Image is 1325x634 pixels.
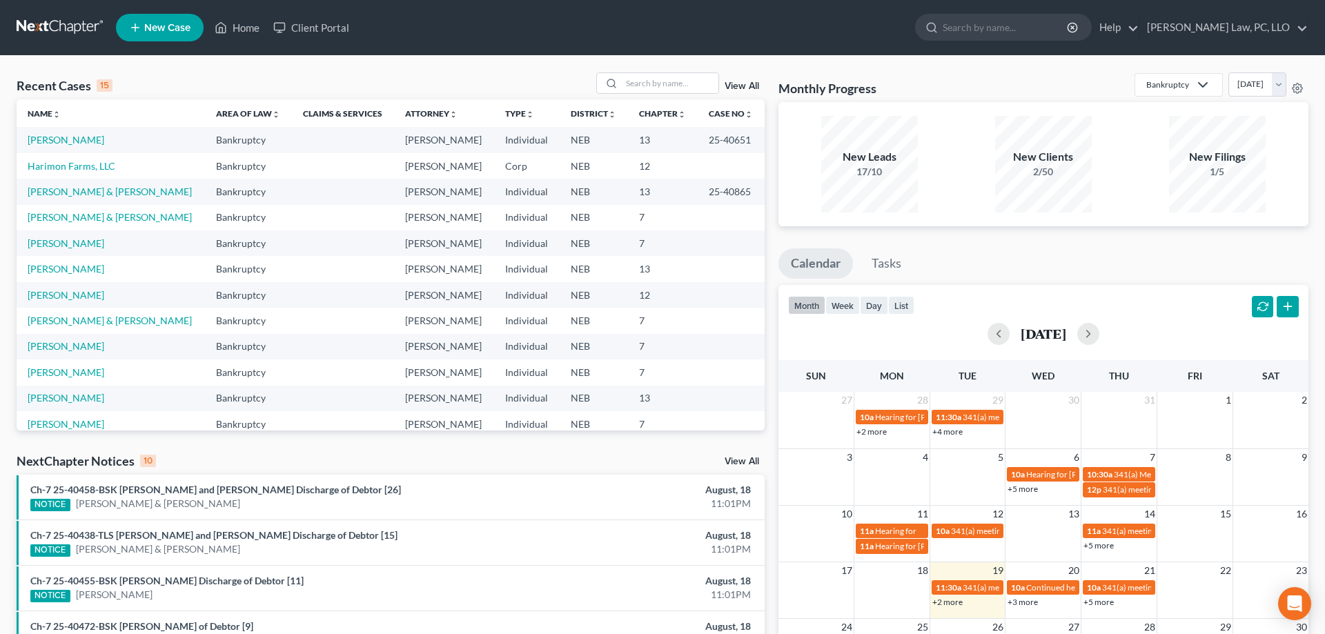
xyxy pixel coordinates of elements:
span: 14 [1143,506,1157,522]
td: Individual [494,282,560,308]
td: Bankruptcy [205,308,292,333]
td: Individual [494,230,560,256]
span: 341(a) meeting for [PERSON_NAME] [963,582,1096,593]
span: Tue [959,370,976,382]
span: Sat [1262,370,1279,382]
input: Search by name... [622,73,718,93]
a: [PERSON_NAME] [28,366,104,378]
a: Calendar [778,248,853,279]
span: 341(a) meeting for [PERSON_NAME] [1103,484,1236,495]
button: list [888,296,914,315]
span: 11a [1087,526,1101,536]
div: 15 [97,79,112,92]
td: 12 [628,153,698,179]
a: +5 more [1008,484,1038,494]
span: 21 [1143,562,1157,579]
td: 12 [628,282,698,308]
a: Harimon Farms, LLC [28,160,115,172]
div: August, 18 [520,483,751,497]
span: New Case [144,23,190,33]
span: 5 [997,449,1005,466]
div: New Clients [995,149,1092,165]
a: [PERSON_NAME] Law, PC, LLO [1140,15,1308,40]
div: New Filings [1169,149,1266,165]
td: [PERSON_NAME] [394,359,493,385]
td: Bankruptcy [205,282,292,308]
td: NEB [560,359,628,385]
span: 8 [1224,449,1233,466]
a: [PERSON_NAME] [28,418,104,430]
td: [PERSON_NAME] [394,179,493,204]
td: 7 [628,230,698,256]
a: [PERSON_NAME] & [PERSON_NAME] [28,186,192,197]
a: +2 more [932,597,963,607]
span: 9 [1300,449,1308,466]
a: Client Portal [266,15,356,40]
span: 3 [845,449,854,466]
span: Mon [880,370,904,382]
div: 11:01PM [520,497,751,511]
span: 30 [1067,392,1081,408]
div: NOTICE [30,499,70,511]
span: 341(a) meeting for [PERSON_NAME] [951,526,1084,536]
td: NEB [560,334,628,359]
td: [PERSON_NAME] [394,205,493,230]
span: 29 [991,392,1005,408]
a: Tasks [859,248,914,279]
th: Claims & Services [292,99,394,127]
span: Hearing for [PERSON_NAME] [875,412,983,422]
a: View All [725,81,759,91]
a: Nameunfold_more [28,108,61,119]
div: 1/5 [1169,165,1266,179]
a: +4 more [932,426,963,437]
td: NEB [560,205,628,230]
span: 11:30a [936,582,961,593]
td: NEB [560,179,628,204]
td: [PERSON_NAME] [394,308,493,333]
div: 11:01PM [520,542,751,556]
td: Bankruptcy [205,179,292,204]
span: 18 [916,562,930,579]
span: 13 [1067,506,1081,522]
div: Bankruptcy [1146,79,1189,90]
i: unfold_more [608,110,616,119]
span: 10a [936,526,950,536]
a: +2 more [856,426,887,437]
td: 13 [628,386,698,411]
td: 13 [628,256,698,281]
div: NextChapter Notices [17,453,156,469]
div: New Leads [821,149,918,165]
span: 10a [1087,582,1101,593]
a: Ch-7 25-40458-BSK [PERSON_NAME] and [PERSON_NAME] Discharge of Debtor [26] [30,484,401,495]
span: 20 [1067,562,1081,579]
td: [PERSON_NAME] [394,411,493,437]
span: 1 [1224,392,1233,408]
h2: [DATE] [1021,326,1066,341]
button: day [860,296,888,315]
td: Bankruptcy [205,411,292,437]
a: Area of Lawunfold_more [216,108,280,119]
div: August, 18 [520,528,751,542]
td: 13 [628,179,698,204]
span: 11a [860,541,874,551]
a: [PERSON_NAME] & [PERSON_NAME] [28,315,192,326]
td: [PERSON_NAME] [394,386,493,411]
a: [PERSON_NAME] [28,392,104,404]
div: NOTICE [30,590,70,602]
span: 22 [1219,562,1233,579]
td: Bankruptcy [205,153,292,179]
i: unfold_more [526,110,534,119]
td: 7 [628,334,698,359]
span: 10a [1011,469,1025,479]
td: 7 [628,308,698,333]
a: [PERSON_NAME] [76,588,153,602]
span: 23 [1295,562,1308,579]
i: unfold_more [449,110,458,119]
span: Hearing for [875,526,916,536]
i: unfold_more [52,110,61,119]
div: 11:01PM [520,588,751,602]
a: [PERSON_NAME] & [PERSON_NAME] [76,542,240,556]
span: 10:30a [1087,469,1112,479]
a: Help [1092,15,1139,40]
span: Hearing for [PERSON_NAME] [1026,469,1134,479]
